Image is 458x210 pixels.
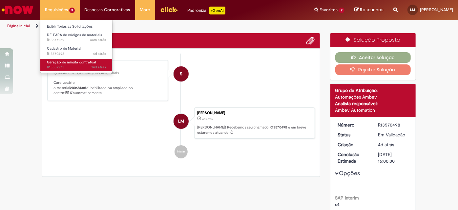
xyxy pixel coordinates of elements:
a: Rascunhos [354,7,384,13]
button: Adicionar anexos [306,36,315,45]
div: Grupo de Atribuição: [335,87,411,94]
div: System [174,66,189,82]
span: 4d atrás [93,51,106,56]
span: Favoritos [320,7,338,13]
span: 14d atrás [92,65,106,70]
img: ServiceNow [1,3,34,16]
span: S [180,66,182,82]
small: Comentários adicionais [77,70,119,76]
span: s4 [335,201,340,207]
ul: Requisições [40,20,113,73]
b: SAP Interim [335,195,359,201]
span: 4d atrás [202,117,213,121]
span: DE-PARA de códigos de materiais [47,33,102,37]
ul: Histórico de tíquete [47,54,315,165]
div: Lucas De Freitas Macedo [174,114,189,129]
time: 16/09/2025 11:45:18 [92,65,106,70]
div: [PERSON_NAME] [197,111,311,115]
span: LM [410,8,415,12]
div: R13570498 [378,122,408,128]
span: Requisições [45,7,68,13]
span: Despesas Corporativas [85,7,130,13]
a: Exibir Todas as Solicitações [40,23,113,30]
span: R13570498 [47,51,106,57]
div: [DATE] 16:00:00 [378,151,408,164]
dt: Criação [333,141,373,148]
span: Geração de minuta contratual [47,60,96,65]
span: More [140,7,150,13]
div: Automações Ambev [335,94,411,100]
dt: Status [333,131,373,138]
span: 4d atrás [378,142,394,148]
span: 3 [69,8,75,13]
span: LM [178,113,184,129]
p: +GenAi [209,7,225,14]
b: 20068138 [70,85,85,90]
dt: Conclusão Estimada [333,151,373,164]
span: Cadastro de Material [47,46,81,51]
dt: Número [333,122,373,128]
p: Caro usuário, o material foi habilitado ou ampliado no centro: automaticamente [53,80,163,96]
span: Rascunhos [360,7,384,13]
li: Lucas De Freitas Macedo [47,107,315,139]
span: R13539273 [47,65,106,70]
div: Solução Proposta [330,33,416,47]
span: R13577198 [47,37,106,43]
time: 26/09/2025 12:53:03 [93,51,106,56]
img: click_logo_yellow_360x200.png [160,5,178,14]
div: Analista responsável: [335,100,411,107]
time: 26/09/2025 12:52:58 [378,142,394,148]
ul: Trilhas de página [5,20,301,32]
time: 26/09/2025 12:52:58 [202,117,213,121]
b: BR17 [65,90,73,95]
button: Rejeitar Solução [335,64,411,75]
time: 26/09/2025 12:54:58 [58,71,69,75]
a: Aberto R13539273 : Geração de minuta contratual [40,59,113,71]
span: [PERSON_NAME] [420,7,453,12]
span: 4d atrás [58,71,69,75]
a: Aberto R13570498 : Cadastro de Material [40,45,113,57]
p: [PERSON_NAME]! Recebemos seu chamado R13570498 e em breve estaremos atuando. [197,125,311,135]
div: Em Validação [378,131,408,138]
button: Aceitar solução [335,52,411,63]
time: 29/09/2025 14:20:41 [90,37,106,42]
div: Ambev Automation [335,107,411,113]
span: 7 [339,8,344,13]
span: 44m atrás [90,37,106,42]
div: Padroniza [188,7,225,14]
div: 26/09/2025 12:52:58 [378,141,408,148]
a: Página inicial [7,23,30,29]
a: Aberto R13577198 : DE-PARA de códigos de materiais [40,32,113,44]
